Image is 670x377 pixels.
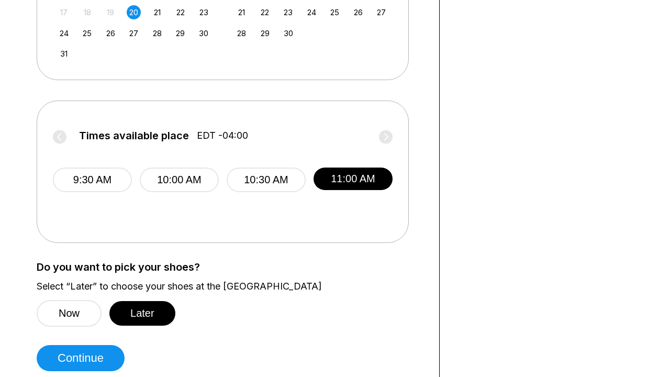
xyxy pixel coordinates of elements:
div: Choose Sunday, August 24th, 2025 [57,26,71,40]
div: Choose Thursday, August 28th, 2025 [150,26,164,40]
div: Choose Tuesday, August 26th, 2025 [104,26,118,40]
div: Choose Monday, September 22nd, 2025 [258,5,272,19]
button: Continue [37,345,125,371]
div: Choose Friday, August 22nd, 2025 [173,5,187,19]
div: Choose Thursday, September 25th, 2025 [328,5,342,19]
label: Do you want to pick your shoes? [37,261,423,273]
div: Choose Tuesday, September 30th, 2025 [281,26,295,40]
div: Not available Monday, August 18th, 2025 [80,5,94,19]
div: Choose Saturday, August 23rd, 2025 [197,5,211,19]
button: Now [37,300,102,327]
div: Choose Tuesday, September 23rd, 2025 [281,5,295,19]
div: Choose Wednesday, August 20th, 2025 [127,5,141,19]
div: Choose Thursday, August 21st, 2025 [150,5,164,19]
div: Choose Monday, September 29th, 2025 [258,26,272,40]
div: Choose Sunday, September 21st, 2025 [234,5,249,19]
div: Choose Friday, September 26th, 2025 [351,5,365,19]
div: Choose Saturday, August 30th, 2025 [197,26,211,40]
div: Choose Friday, August 29th, 2025 [173,26,187,40]
button: 11:00 AM [314,168,393,190]
div: Choose Sunday, September 28th, 2025 [234,26,249,40]
button: 9:30 AM [53,168,132,192]
div: Choose Wednesday, September 24th, 2025 [305,5,319,19]
div: Choose Wednesday, August 27th, 2025 [127,26,141,40]
span: Times available place [79,130,189,141]
button: Later [109,301,175,326]
label: Select “Later” to choose your shoes at the [GEOGRAPHIC_DATA] [37,281,423,292]
span: EDT -04:00 [197,130,248,141]
button: 10:30 AM [227,168,306,192]
div: Not available Sunday, August 17th, 2025 [57,5,71,19]
div: Choose Sunday, August 31st, 2025 [57,47,71,61]
div: Not available Tuesday, August 19th, 2025 [104,5,118,19]
div: Choose Saturday, September 27th, 2025 [374,5,388,19]
div: Choose Monday, August 25th, 2025 [80,26,94,40]
button: 10:00 AM [140,168,219,192]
